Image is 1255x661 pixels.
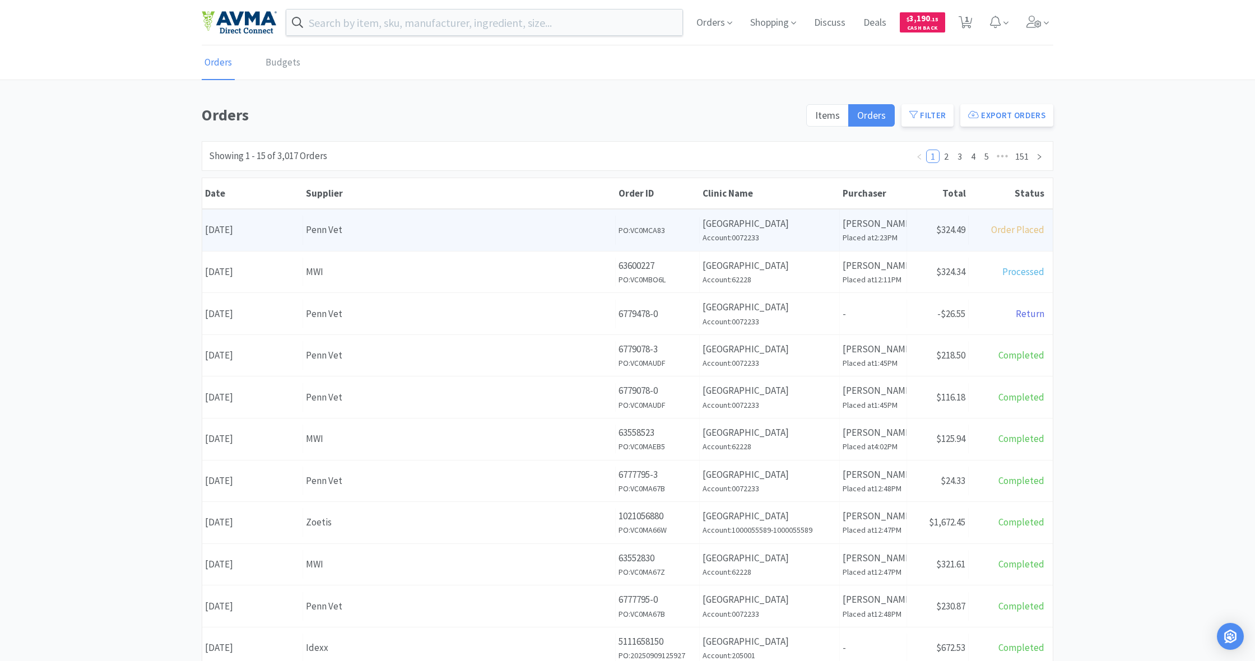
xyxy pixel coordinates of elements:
[202,258,303,286] div: [DATE]
[960,104,1053,127] button: Export Orders
[857,109,886,122] span: Orders
[703,399,836,411] h6: Account: 0072233
[998,600,1044,612] span: Completed
[703,383,836,398] p: [GEOGRAPHIC_DATA]
[901,104,954,127] button: Filter
[916,153,923,160] i: icon: left
[306,187,613,199] div: Supplier
[703,566,836,578] h6: Account: 62228
[703,467,836,482] p: [GEOGRAPHIC_DATA]
[619,634,696,649] p: 5111658150
[202,550,303,579] div: [DATE]
[907,16,909,23] span: $
[619,357,696,369] h6: PO: VC0MAUDF
[619,273,696,286] h6: PO: VC0MBO6L
[843,425,904,440] p: [PERSON_NAME]
[619,566,696,578] h6: PO: VC0MA67Z
[1016,308,1044,320] span: Return
[619,509,696,524] p: 1021056880
[937,308,965,320] span: -$26.55
[703,509,836,524] p: [GEOGRAPHIC_DATA]
[936,391,965,403] span: $116.18
[202,341,303,370] div: [DATE]
[202,508,303,537] div: [DATE]
[306,306,612,322] div: Penn Vet
[843,524,904,536] h6: Placed at 12:47PM
[619,425,696,440] p: 63558523
[306,557,612,572] div: MWI
[306,599,612,614] div: Penn Vet
[703,187,837,199] div: Clinic Name
[900,7,945,38] a: $3,190.15Cash Back
[286,10,682,35] input: Search by item, sku, manufacturer, ingredient, size...
[703,634,836,649] p: [GEOGRAPHIC_DATA]
[619,342,696,357] p: 6779078-3
[953,150,966,163] li: 3
[991,224,1044,236] span: Order Placed
[202,103,800,128] h1: Orders
[843,440,904,453] h6: Placed at 4:02PM
[619,608,696,620] h6: PO: VC0MA67B
[843,357,904,369] h6: Placed at 1:45PM
[843,566,904,578] h6: Placed at 12:47PM
[619,187,697,199] div: Order ID
[619,399,696,411] h6: PO: VC0MAUDF
[843,187,904,199] div: Purchaser
[1002,266,1044,278] span: Processed
[998,558,1044,570] span: Completed
[703,440,836,453] h6: Account: 62228
[703,300,836,315] p: [GEOGRAPHIC_DATA]
[703,231,836,244] h6: Account: 0072233
[843,640,904,655] p: -
[202,425,303,453] div: [DATE]
[202,592,303,621] div: [DATE]
[306,431,612,446] div: MWI
[843,509,904,524] p: [PERSON_NAME]
[936,432,965,445] span: $125.94
[966,150,980,163] li: 4
[703,524,836,536] h6: Account: 1000055589-1000055589
[936,349,965,361] span: $218.50
[843,258,904,273] p: [PERSON_NAME]
[859,18,891,28] a: Deals
[927,150,939,162] a: 1
[306,222,612,238] div: Penn Vet
[954,150,966,162] a: 3
[998,432,1044,445] span: Completed
[936,558,965,570] span: $321.61
[843,551,904,566] p: [PERSON_NAME]
[843,273,904,286] h6: Placed at 12:11PM
[843,482,904,495] h6: Placed at 12:48PM
[619,524,696,536] h6: PO: VC0MA66W
[929,516,965,528] span: $1,672.45
[954,19,977,29] a: 1
[972,187,1044,199] div: Status
[1011,150,1033,163] li: 151
[980,150,993,163] li: 5
[910,187,966,199] div: Total
[843,399,904,411] h6: Placed at 1:45PM
[998,474,1044,487] span: Completed
[1033,150,1046,163] li: Next Page
[202,383,303,412] div: [DATE]
[843,383,904,398] p: [PERSON_NAME]
[703,357,836,369] h6: Account: 0072233
[1217,623,1244,650] div: Open Intercom Messenger
[1036,153,1043,160] i: icon: right
[940,150,953,163] li: 2
[998,349,1044,361] span: Completed
[815,109,840,122] span: Items
[998,641,1044,654] span: Completed
[998,516,1044,528] span: Completed
[936,600,965,612] span: $230.87
[619,383,696,398] p: 6779078-0
[810,18,850,28] a: Discuss
[703,608,836,620] h6: Account: 0072233
[202,467,303,495] div: [DATE]
[306,473,612,488] div: Penn Vet
[936,641,965,654] span: $672.53
[843,216,904,231] p: [PERSON_NAME]
[843,592,904,607] p: [PERSON_NAME]
[980,150,993,162] a: 5
[941,474,965,487] span: $24.33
